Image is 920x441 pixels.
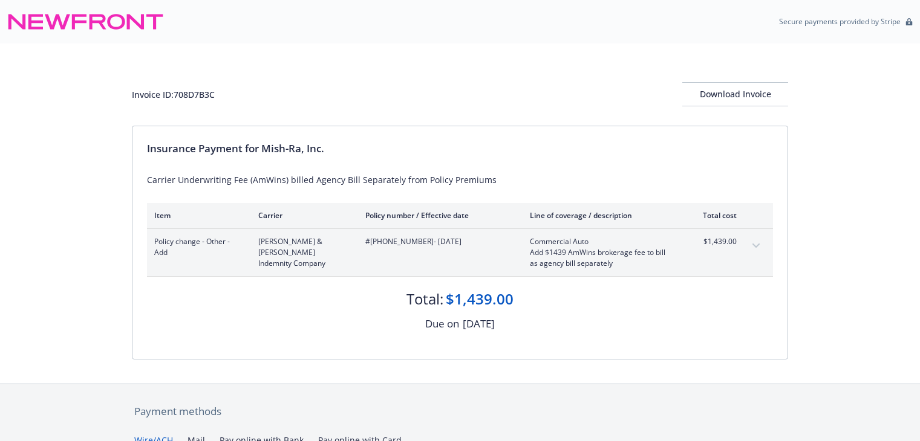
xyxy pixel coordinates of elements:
div: Carrier Underwriting Fee (AmWins) billed Agency Bill Separately from Policy Premiums [147,173,773,186]
p: Secure payments provided by Stripe [779,16,901,27]
div: Payment methods [134,404,786,419]
div: Invoice ID: 708D7B3C [132,88,215,101]
div: Policy number / Effective date [365,210,511,220]
div: Policy change - Other - Add[PERSON_NAME] & [PERSON_NAME] Indemnity Company#[PHONE_NUMBER]- [DATE]... [147,229,773,276]
span: Add $1439 AmWins brokerage fee to bill as agency bill separately [530,247,672,269]
div: Insurance Payment for Mish-Ra, Inc. [147,141,773,156]
div: $1,439.00 [446,289,514,309]
span: Commercial Auto [530,236,672,247]
button: Download Invoice [682,82,788,106]
div: [DATE] [463,316,495,332]
div: Total cost [691,210,737,220]
div: Due on [425,316,459,332]
div: Line of coverage / description [530,210,672,220]
div: Download Invoice [682,83,788,106]
span: #[PHONE_NUMBER] - [DATE] [365,236,511,247]
button: expand content [746,236,766,256]
div: Total: [406,289,443,309]
div: Item [154,210,239,220]
span: [PERSON_NAME] & [PERSON_NAME] Indemnity Company [258,236,346,269]
span: $1,439.00 [691,236,737,247]
span: Policy change - Other - Add [154,236,239,258]
span: Commercial AutoAdd $1439 AmWins brokerage fee to bill as agency bill separately [530,236,672,269]
div: Carrier [258,210,346,220]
